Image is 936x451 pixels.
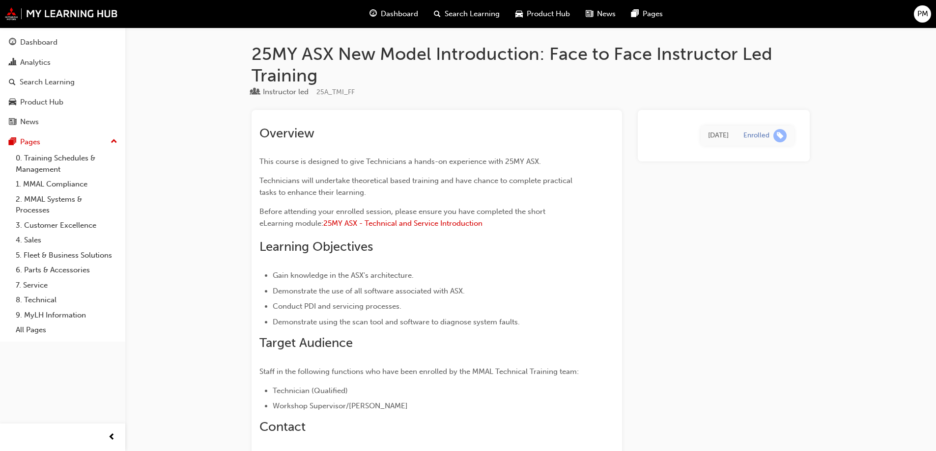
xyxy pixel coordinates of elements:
[20,57,51,68] div: Analytics
[259,367,579,376] span: Staff in the following functions who have been enrolled by the MMAL Technical Training team:
[12,151,121,177] a: 0. Training Schedules & Management
[259,335,353,350] span: Target Audience
[323,219,482,228] a: 25MY ASX - Technical and Service Introduction
[586,8,593,20] span: news-icon
[9,118,16,127] span: news-icon
[362,4,426,24] a: guage-iconDashboard
[20,97,63,108] div: Product Hub
[20,37,57,48] div: Dashboard
[316,88,355,96] span: Learning resource code
[9,138,16,147] span: pages-icon
[631,8,639,20] span: pages-icon
[773,129,787,142] span: learningRecordVerb_ENROLL-icon
[12,308,121,323] a: 9. MyLH Information
[743,131,769,140] div: Enrolled
[4,113,121,131] a: News
[578,4,624,24] a: news-iconNews
[624,4,671,24] a: pages-iconPages
[434,8,441,20] span: search-icon
[20,77,75,88] div: Search Learning
[12,218,121,233] a: 3. Customer Excellence
[252,43,810,86] h1: 25MY ASX New Model Introduction: Face to Face Instructor Led Training
[9,98,16,107] span: car-icon
[252,88,259,97] span: learningResourceType_INSTRUCTOR_LED-icon
[12,177,121,192] a: 1. MMAL Compliance
[5,7,118,20] img: mmal
[508,4,578,24] a: car-iconProduct Hub
[4,73,121,91] a: Search Learning
[108,431,115,444] span: prev-icon
[369,8,377,20] span: guage-icon
[9,58,16,67] span: chart-icon
[381,8,418,20] span: Dashboard
[597,8,616,20] span: News
[643,8,663,20] span: Pages
[259,207,547,228] span: Before attending your enrolled session, please ensure you have completed the short eLearning module:
[273,287,465,295] span: Demonstrate the use of all software associated with ASX.
[12,322,121,338] a: All Pages
[273,401,408,410] span: Workshop Supervisor/[PERSON_NAME]
[20,136,40,148] div: Pages
[259,126,314,141] span: Overview
[259,239,373,254] span: Learning Objectives
[12,278,121,293] a: 7. Service
[12,263,121,278] a: 6. Parts & Accessories
[4,133,121,151] button: Pages
[263,86,309,98] div: Instructor led
[273,302,401,311] span: Conduct PDI and servicing processes.
[515,8,523,20] span: car-icon
[917,8,928,20] span: PM
[273,271,414,280] span: Gain knowledge in the ASX's architecture.
[12,248,121,263] a: 5. Fleet & Business Solutions
[426,4,508,24] a: search-iconSearch Learning
[273,318,520,326] span: Demonstrate using the scan tool and software to diagnose system faults.
[12,192,121,218] a: 2. MMAL Systems & Processes
[4,53,121,72] a: Analytics
[708,130,729,141] div: Mon Sep 01 2025 15:59:46 GMT+0930 (Australian Central Standard Time)
[914,5,931,23] button: PM
[4,31,121,133] button: DashboardAnalyticsSearch LearningProduct HubNews
[4,33,121,52] a: Dashboard
[273,386,348,395] span: Technician (Qualified)
[259,419,306,434] span: Contact
[9,78,16,87] span: search-icon
[20,116,39,128] div: News
[259,176,574,197] span: Technicians will undertake theoretical based training and have chance to complete practical tasks...
[445,8,500,20] span: Search Learning
[527,8,570,20] span: Product Hub
[4,93,121,111] a: Product Hub
[12,233,121,248] a: 4. Sales
[12,292,121,308] a: 8. Technical
[111,135,117,148] span: up-icon
[9,38,16,47] span: guage-icon
[252,86,309,98] div: Type
[259,157,541,166] span: This course is designed to give Technicians a hands-on experience with 25MY ASX.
